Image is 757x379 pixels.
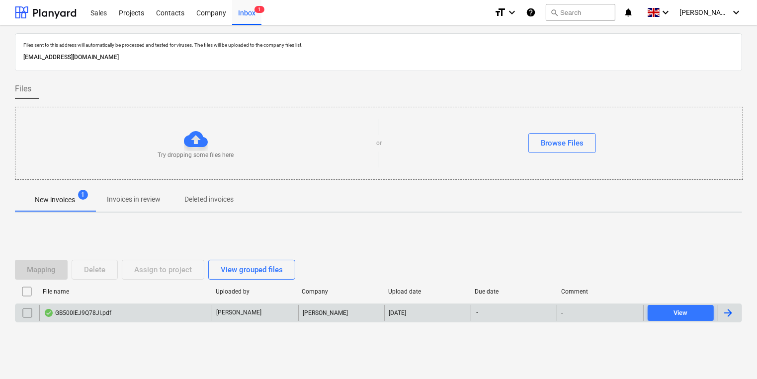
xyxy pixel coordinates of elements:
[475,288,553,295] div: Due date
[15,83,31,95] span: Files
[158,151,234,159] p: Try dropping some files here
[23,42,734,48] p: Files sent to this address will automatically be processed and tested for viruses. The files will...
[302,288,381,295] div: Company
[506,6,518,18] i: keyboard_arrow_down
[298,305,385,321] div: [PERSON_NAME]
[43,288,208,295] div: File name
[35,195,75,205] p: New invoices
[623,6,633,18] i: notifications
[78,190,88,200] span: 1
[254,6,264,13] span: 1
[679,8,729,16] span: [PERSON_NAME]
[660,6,672,18] i: keyboard_arrow_down
[648,305,714,321] button: View
[388,288,467,295] div: Upload date
[528,133,596,153] button: Browse Files
[184,194,234,205] p: Deleted invoices
[23,52,734,63] p: [EMAIL_ADDRESS][DOMAIN_NAME]
[15,107,743,180] div: Try dropping some files hereorBrowse Files
[730,6,742,18] i: keyboard_arrow_down
[546,4,615,21] button: Search
[216,288,294,295] div: Uploaded by
[221,263,283,276] div: View grouped files
[216,308,261,317] p: [PERSON_NAME]
[526,6,536,18] i: Knowledge base
[107,194,161,205] p: Invoices in review
[208,260,295,280] button: View grouped files
[541,137,584,150] div: Browse Files
[475,308,479,317] span: -
[561,288,640,295] div: Comment
[44,309,54,317] div: OCR finished
[494,6,506,18] i: format_size
[561,309,563,316] div: -
[376,139,382,148] p: or
[707,331,757,379] iframe: Chat Widget
[389,309,406,316] div: [DATE]
[44,309,111,317] div: GB500IEJ9Q78JI.pdf
[674,307,688,319] div: View
[550,8,558,16] span: search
